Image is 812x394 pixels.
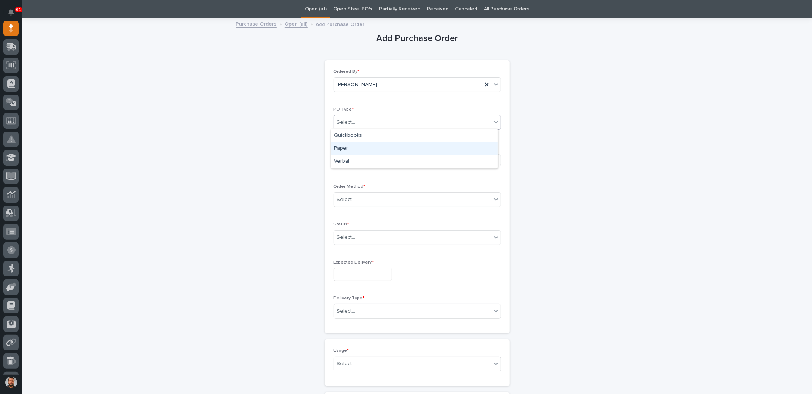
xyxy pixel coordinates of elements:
[337,81,377,89] span: [PERSON_NAME]
[333,0,372,18] a: Open Steel PO's
[285,19,308,28] a: Open (all)
[334,349,349,353] span: Usage
[337,360,356,368] div: Select...
[334,222,350,227] span: Status
[331,129,498,142] div: Quickbooks
[325,33,510,44] h1: Add Purchase Order
[337,308,356,315] div: Select...
[455,0,477,18] a: Canceled
[305,0,327,18] a: Open (all)
[334,69,360,74] span: Ordered By
[9,9,19,21] div: Notifications61
[379,0,420,18] a: Partially Received
[236,19,277,28] a: Purchase Orders
[337,196,356,204] div: Select...
[334,296,365,300] span: Delivery Type
[334,260,374,265] span: Expected Delivery
[331,155,498,168] div: Verbal
[331,142,498,155] div: Paper
[337,119,356,126] div: Select...
[484,0,529,18] a: All Purchase Orders
[334,184,365,189] span: Order Method
[334,107,354,112] span: PO Type
[316,20,365,28] p: Add Purchase Order
[3,375,19,390] button: users-avatar
[427,0,449,18] a: Received
[337,234,356,241] div: Select...
[16,7,21,12] p: 61
[3,4,19,20] button: Notifications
